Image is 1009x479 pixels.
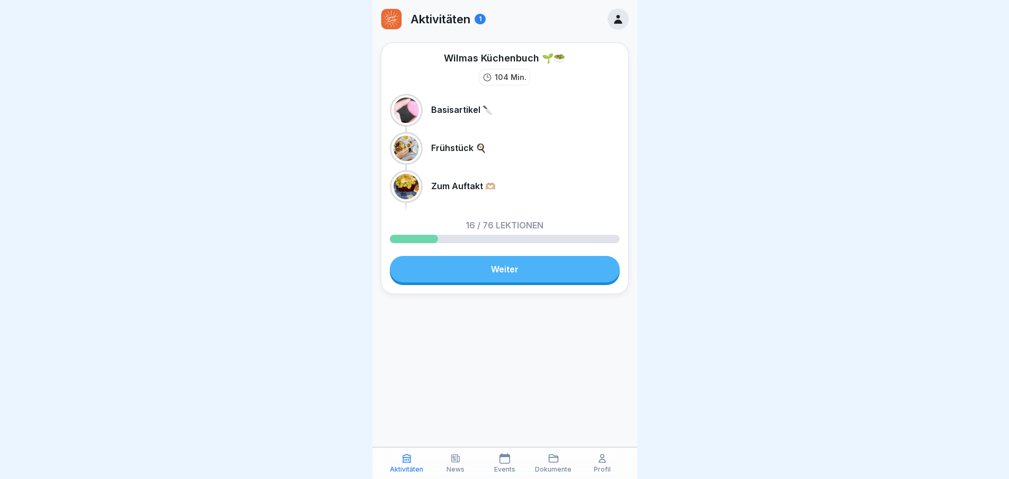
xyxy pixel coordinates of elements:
[431,105,493,115] p: Basisartikel 🔪
[390,256,620,282] a: Weiter
[494,466,515,473] p: Events
[444,51,565,65] div: Wilmas Küchenbuch 🌱🥗
[431,143,486,153] p: Frühstück 🍳
[431,181,496,191] p: Zum Auftakt 🫶🏼
[495,72,526,83] p: 104 Min.
[447,466,465,473] p: News
[410,12,470,26] p: Aktivitäten
[381,9,401,29] img: hyd4fwiyd0kscnnk0oqga2v1.png
[535,466,572,473] p: Dokumente
[475,14,486,24] div: 1
[466,221,543,229] p: 16 / 76 Lektionen
[594,466,611,473] p: Profil
[390,466,423,473] p: Aktivitäten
